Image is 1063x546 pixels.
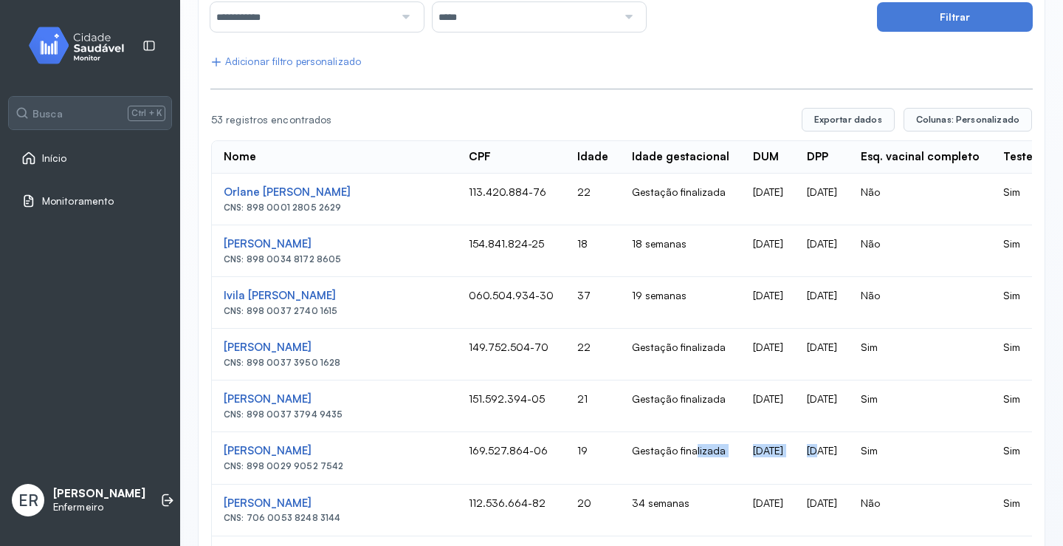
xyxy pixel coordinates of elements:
button: Exportar dados [802,108,895,132]
div: Idade [577,150,608,164]
td: 151.592.394-05 [457,381,565,432]
div: Idade gestacional [632,150,729,164]
span: Colunas: Personalizado [916,114,1019,126]
td: Não [849,277,991,329]
td: Não [849,225,991,277]
div: [PERSON_NAME] [224,444,445,458]
td: 19 [565,432,620,484]
div: CNS: 898 0001 2805 2629 [224,202,445,213]
div: [PERSON_NAME] [224,341,445,355]
td: [DATE] [741,432,795,484]
div: DPP [807,150,828,164]
td: [DATE] [741,174,795,225]
div: CPF [469,150,491,164]
td: 060.504.934-30 [457,277,565,329]
div: CNS: 706 0053 8248 3144 [224,513,445,523]
td: [DATE] [741,277,795,329]
td: 22 [565,329,620,381]
td: 113.420.884-76 [457,174,565,225]
div: CNS: 898 0037 3794 9435 [224,409,445,420]
p: [PERSON_NAME] [53,487,145,501]
span: ER [18,491,38,510]
div: CNS: 898 0037 2740 1615 [224,306,445,316]
td: 20 [565,485,620,536]
div: Adicionar filtro personalizado [210,55,361,68]
td: 18 [565,225,620,277]
td: Gestação finalizada [620,381,741,432]
a: Monitoramento [21,194,159,208]
td: Gestação finalizada [620,329,741,381]
div: Orlane [PERSON_NAME] [224,185,445,199]
td: 112.536.664-82 [457,485,565,536]
div: Esq. vacinal completo [861,150,980,164]
span: Início [42,152,67,165]
td: Sim [849,329,991,381]
td: [DATE] [795,432,849,484]
p: Enfermeiro [53,501,145,513]
td: 169.527.864-06 [457,432,565,484]
td: [DATE] [795,174,849,225]
div: [PERSON_NAME] [224,237,445,251]
span: Busca [32,107,63,120]
img: monitor.svg [16,24,148,67]
td: [DATE] [741,329,795,381]
div: 53 registros encontrados [211,114,790,126]
td: 22 [565,174,620,225]
td: Não [849,174,991,225]
div: Ivila [PERSON_NAME] [224,289,445,303]
div: CNS: 898 0029 9052 7542 [224,461,445,471]
td: Sim [849,381,991,432]
td: 18 semanas [620,225,741,277]
td: [DATE] [795,485,849,536]
td: 34 semanas [620,485,741,536]
td: Sim [849,432,991,484]
td: [DATE] [795,225,849,277]
td: Não [849,485,991,536]
span: Monitoramento [42,195,114,208]
div: CNS: 898 0037 3950 1628 [224,358,445,368]
td: 37 [565,277,620,329]
div: Nome [224,150,256,164]
td: Gestação finalizada [620,432,741,484]
td: Gestação finalizada [620,174,741,225]
button: Filtrar [877,2,1033,32]
div: DUM [753,150,779,164]
div: [PERSON_NAME] [224,392,445,406]
td: [DATE] [795,381,849,432]
td: [DATE] [795,329,849,381]
button: Colunas: Personalizado [904,108,1032,132]
span: Ctrl + K [128,106,165,120]
td: 21 [565,381,620,432]
td: [DATE] [741,381,795,432]
td: 19 semanas [620,277,741,329]
div: [PERSON_NAME] [224,496,445,511]
td: 149.752.504-70 [457,329,565,381]
td: [DATE] [741,225,795,277]
td: [DATE] [741,485,795,536]
td: [DATE] [795,277,849,329]
a: Início [21,151,159,165]
td: 154.841.824-25 [457,225,565,277]
div: CNS: 898 0034 8172 8605 [224,254,445,265]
